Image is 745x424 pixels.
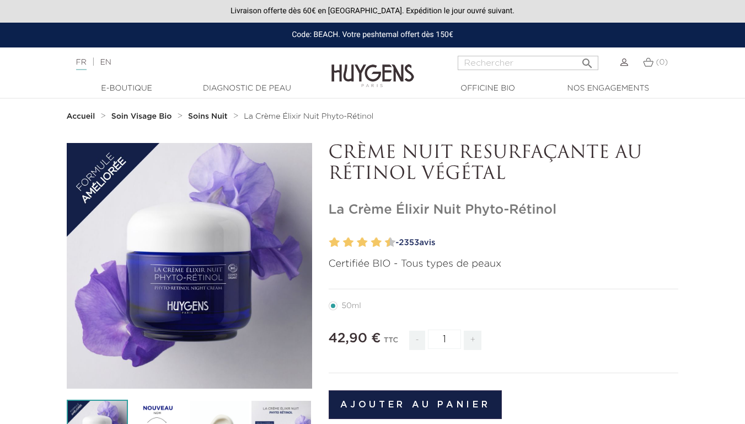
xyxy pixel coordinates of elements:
strong: Soin Visage Bio [111,113,172,120]
a: Officine Bio [433,83,543,94]
input: Quantité [428,330,461,349]
span: - [409,331,425,350]
label: 5 [355,235,358,251]
span: 42,90 € [329,332,381,345]
i:  [581,54,594,67]
a: La Crème Élixir Nuit Phyto-Rétinol [244,112,373,121]
label: 3 [341,235,345,251]
a: Diagnostic de peau [192,83,302,94]
strong: Soins Nuit [188,113,228,120]
p: CRÈME NUIT RESURFAÇANTE AU RÉTINOL VÉGÉTAL [329,143,679,185]
a: Nos engagements [553,83,663,94]
label: 6 [360,235,368,251]
img: Huygens [331,46,414,89]
h1: La Crème Élixir Nuit Phyto-Rétinol [329,202,679,218]
strong: Accueil [67,113,95,120]
span: 2353 [399,239,419,247]
label: 1 [327,235,331,251]
a: Soin Visage Bio [111,112,175,121]
span: La Crème Élixir Nuit Phyto-Rétinol [244,113,373,120]
a: E-Boutique [72,83,182,94]
div: | [71,56,302,69]
a: -2353avis [392,235,679,251]
button:  [577,52,597,67]
label: 7 [368,235,372,251]
label: 10 [387,235,395,251]
label: 9 [383,235,387,251]
a: FR [76,59,87,70]
label: 50ml [329,301,374,310]
div: TTC [384,328,398,358]
label: 4 [345,235,353,251]
a: Soins Nuit [188,112,230,121]
label: 8 [373,235,382,251]
input: Rechercher [458,56,598,70]
button: Ajouter au panier [329,390,502,419]
span: + [464,331,481,350]
label: 2 [331,235,340,251]
a: EN [100,59,111,66]
p: Certifiée BIO - Tous types de peaux [329,257,679,272]
a: Accueil [67,112,98,121]
span: (0) [656,59,668,66]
